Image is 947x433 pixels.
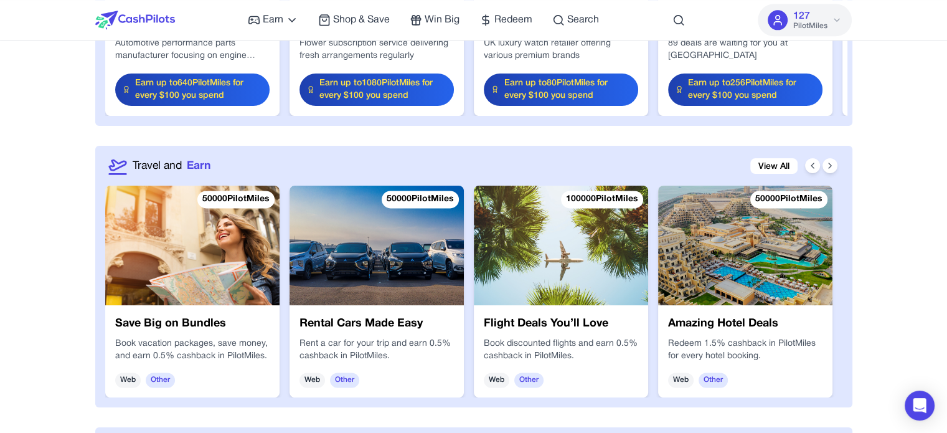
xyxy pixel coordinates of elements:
[318,12,390,27] a: Shop & Save
[299,37,454,64] div: Flower subscription service delivering fresh arrangements regularly
[95,11,175,29] img: CashPilots Logo
[484,315,638,333] h3: Flight Deals You’ll Love
[479,12,532,27] a: Redeem
[668,373,694,388] span: Web
[299,373,325,388] span: Web
[688,77,814,102] span: Earn up to 256 PilotMiles for every $100 you spend
[494,12,532,27] span: Redeem
[330,373,359,388] span: Other
[567,12,599,27] span: Search
[425,12,459,27] span: Win Big
[793,21,827,31] span: PilotMiles
[146,373,175,388] span: Other
[115,315,270,333] h3: Save Big on Bundles
[115,373,141,388] span: Web
[263,12,283,27] span: Earn
[187,158,210,174] span: Earn
[561,191,643,208] div: 100000 PilotMiles
[699,373,728,388] span: Other
[115,338,270,363] p: Book vacation packages, save money, and earn 0.5% cashback in PilotMiles.
[658,186,832,305] img: Amazing Hotel Deals
[668,315,822,333] h3: Amazing Hotel Deals
[133,158,182,174] span: Travel and
[333,12,390,27] span: Shop & Save
[290,186,464,305] img: Rental Cars Made Easy
[514,373,544,388] span: Other
[382,191,459,208] div: 50000 PilotMiles
[758,4,852,36] button: 127PilotMiles
[319,77,446,102] span: Earn up to 1080 PilotMiles for every $100 you spend
[197,191,275,208] div: 50000 PilotMiles
[135,77,261,102] span: Earn up to 640 PilotMiles for every $100 you spend
[504,77,630,102] span: Earn up to 80 PilotMiles for every $100 you spend
[410,12,459,27] a: Win Big
[299,338,454,363] p: Rent a car for your trip and earn 0.5% cashback in PilotMiles.
[474,186,648,305] img: Flight Deals You’ll Love
[484,37,638,64] div: UK luxury watch retailer offering various premium brands
[668,37,822,64] div: 89 deals are waiting for you at [GEOGRAPHIC_DATA]
[668,338,822,363] p: Redeem 1.5% cashback in PilotMiles for every hotel booking.
[905,391,935,421] div: Open Intercom Messenger
[552,12,599,27] a: Search
[248,12,298,27] a: Earn
[484,373,509,388] span: Web
[105,186,280,305] img: Save Big on Bundles
[133,158,210,174] a: Travel andEarn
[750,158,798,174] a: View All
[750,191,827,208] div: 50000 PilotMiles
[115,37,270,64] div: Automotive performance parts manufacturer focusing on engine components
[484,338,638,363] p: Book discounted flights and earn 0.5% cashback in PilotMiles.
[793,9,809,24] span: 127
[299,315,454,333] h3: Rental Cars Made Easy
